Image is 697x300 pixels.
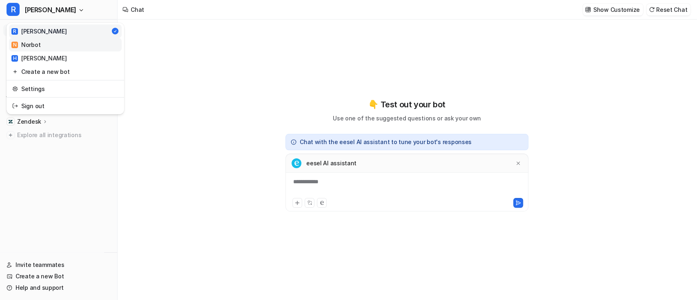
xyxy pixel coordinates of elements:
span: R [7,3,20,16]
span: H [11,55,18,62]
div: [PERSON_NAME] [11,54,67,62]
img: reset [12,84,18,93]
span: R [11,28,18,35]
span: [PERSON_NAME] [24,4,76,16]
a: Create a new bot [9,65,122,78]
div: Norbot [11,40,40,49]
a: Settings [9,82,122,96]
div: R[PERSON_NAME] [7,23,124,114]
div: [PERSON_NAME] [11,27,67,36]
a: Sign out [9,99,122,113]
img: reset [12,102,18,110]
img: reset [12,67,18,76]
span: N [11,42,18,48]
